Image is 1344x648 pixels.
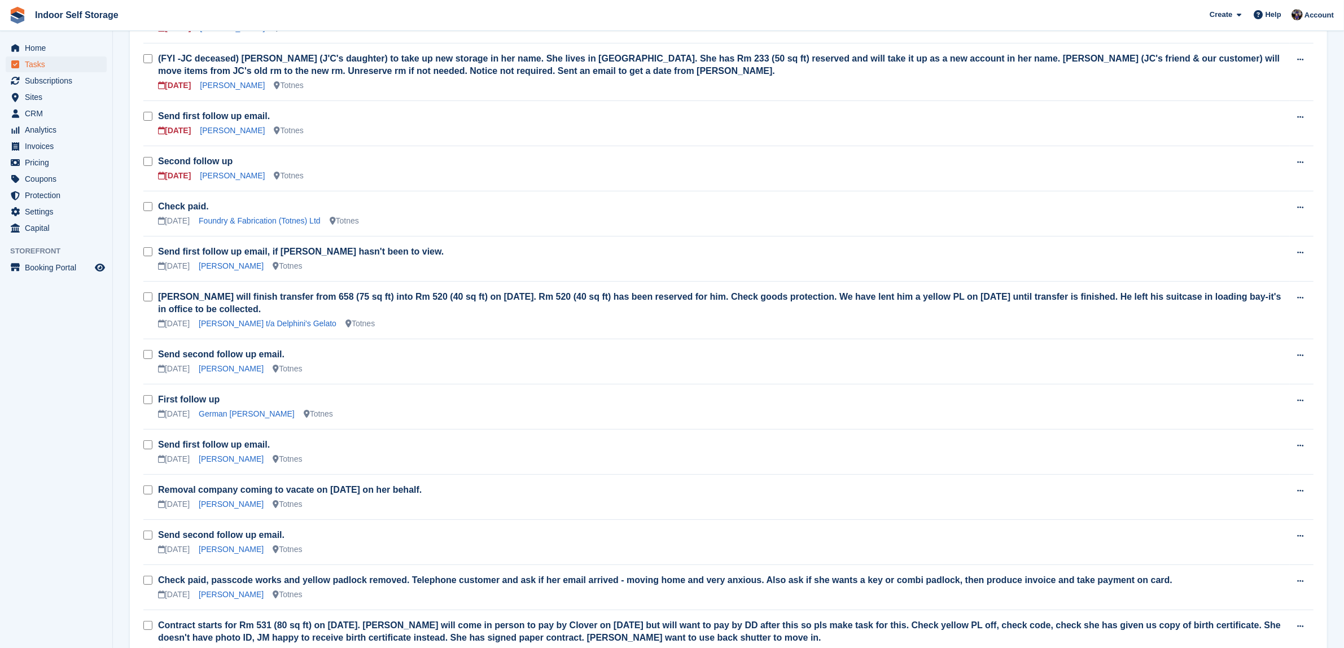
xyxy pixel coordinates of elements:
[330,215,359,227] div: Totnes
[273,260,302,272] div: Totnes
[158,544,190,555] div: [DATE]
[199,216,321,225] a: Foundry & Fabrication (Totnes) Ltd
[158,589,190,601] div: [DATE]
[1292,9,1303,20] img: Sandra Pomeroy
[199,409,295,418] a: German [PERSON_NAME]
[9,7,26,24] img: stora-icon-8386f47178a22dfd0bd8f6a31ec36ba5ce8667c1dd55bd0f319d3a0aa187defe.svg
[25,187,93,203] span: Protection
[1304,10,1334,21] span: Account
[6,122,107,138] a: menu
[1210,9,1232,20] span: Create
[25,89,93,105] span: Sites
[274,125,304,137] div: Totnes
[200,171,265,180] a: [PERSON_NAME]
[25,171,93,187] span: Coupons
[25,40,93,56] span: Home
[158,530,284,540] a: Send second follow up email.
[158,260,190,272] div: [DATE]
[199,500,264,509] a: [PERSON_NAME]
[273,498,302,510] div: Totnes
[199,261,264,270] a: [PERSON_NAME]
[6,260,107,275] a: menu
[6,40,107,56] a: menu
[158,202,209,211] a: Check paid.
[158,349,284,359] a: Send second follow up email.
[25,73,93,89] span: Subscriptions
[158,125,191,137] div: [DATE]
[158,292,1281,314] a: [PERSON_NAME] will finish transfer from 658 (75 sq ft) into Rm 520 (40 sq ft) on [DATE]. Rm 520 (...
[6,171,107,187] a: menu
[158,485,422,494] a: Removal company coming to vacate on [DATE] on her behalf.
[199,590,264,599] a: [PERSON_NAME]
[345,318,375,330] div: Totnes
[273,544,302,555] div: Totnes
[25,220,93,236] span: Capital
[93,261,107,274] a: Preview store
[158,498,190,510] div: [DATE]
[199,364,264,373] a: [PERSON_NAME]
[158,620,1281,642] a: Contract starts for Rm 531 (80 sq ft) on [DATE]. [PERSON_NAME] will come in person to pay by Clov...
[274,80,304,91] div: Totnes
[158,440,270,449] a: Send first follow up email.
[274,170,304,182] div: Totnes
[158,575,1172,585] a: Check paid, passcode works and yellow padlock removed. Telephone customer and ask if her email ar...
[6,73,107,89] a: menu
[273,363,302,375] div: Totnes
[200,81,265,90] a: [PERSON_NAME]
[199,454,264,463] a: [PERSON_NAME]
[158,215,190,227] div: [DATE]
[158,54,1280,76] a: (FYI -JC deceased) [PERSON_NAME] (J'C's daughter) to take up new storage in her name. She lives i...
[6,155,107,170] a: menu
[273,453,302,465] div: Totnes
[25,56,93,72] span: Tasks
[6,106,107,121] a: menu
[6,138,107,154] a: menu
[158,111,270,121] a: Send first follow up email.
[158,318,190,330] div: [DATE]
[273,589,302,601] div: Totnes
[25,155,93,170] span: Pricing
[158,156,233,166] a: Second follow up
[158,453,190,465] div: [DATE]
[25,122,93,138] span: Analytics
[304,408,333,420] div: Totnes
[158,247,444,256] a: Send first follow up email, if [PERSON_NAME] hasn't been to view.
[6,204,107,220] a: menu
[6,187,107,203] a: menu
[199,545,264,554] a: [PERSON_NAME]
[158,80,191,91] div: [DATE]
[25,106,93,121] span: CRM
[25,138,93,154] span: Invoices
[158,395,220,404] a: First follow up
[30,6,123,24] a: Indoor Self Storage
[158,408,190,420] div: [DATE]
[6,220,107,236] a: menu
[1266,9,1281,20] span: Help
[6,89,107,105] a: menu
[200,126,265,135] a: [PERSON_NAME]
[158,170,191,182] div: [DATE]
[10,246,112,257] span: Storefront
[25,260,93,275] span: Booking Portal
[158,363,190,375] div: [DATE]
[199,319,336,328] a: [PERSON_NAME] t/a Delphini's Gelato
[6,56,107,72] a: menu
[25,204,93,220] span: Settings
